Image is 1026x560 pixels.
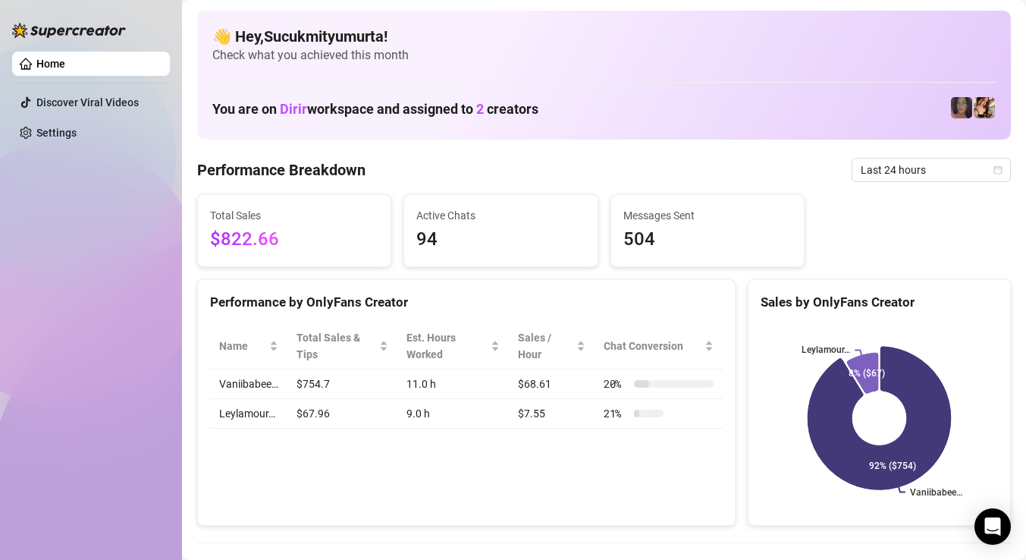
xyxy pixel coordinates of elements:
[910,487,962,498] text: Vaniibabee…
[416,207,585,224] span: Active Chats
[509,399,595,429] td: $7.55
[280,101,307,117] span: Dirir
[595,323,723,370] th: Chat Conversion
[509,370,595,399] td: $68.61
[951,97,972,118] img: Leylamour
[604,405,628,422] span: 21 %
[197,159,366,181] h4: Performance Breakdown
[518,329,573,363] span: Sales / Hour
[210,323,287,370] th: Name
[993,165,1002,175] span: calendar
[210,370,287,399] td: Vaniibabee…
[406,329,488,363] div: Est. Hours Worked
[397,370,509,399] td: 11.0 h
[623,207,792,224] span: Messages Sent
[761,292,998,313] div: Sales by OnlyFans Creator
[604,376,628,392] span: 20 %
[36,96,139,109] a: Discover Viral Videos
[210,207,378,224] span: Total Sales
[802,345,850,356] text: Leylamour…
[210,225,378,254] span: $822.66
[212,101,538,118] h1: You are on workspace and assigned to creators
[974,508,1011,545] div: Open Intercom Messenger
[287,399,397,429] td: $67.96
[210,399,287,429] td: Leylamour…
[623,225,792,254] span: 504
[861,159,1002,181] span: Last 24 hours
[974,97,995,118] img: Vaniibabee
[287,370,397,399] td: $754.7
[604,338,701,354] span: Chat Conversion
[212,47,996,64] span: Check what you achieved this month
[287,323,397,370] th: Total Sales & Tips
[36,127,77,139] a: Settings
[212,26,996,47] h4: 👋 Hey, Sucukmityumurta !
[476,101,484,117] span: 2
[509,323,595,370] th: Sales / Hour
[12,23,126,38] img: logo-BBDzfeDw.svg
[219,338,266,354] span: Name
[397,399,509,429] td: 9.0 h
[36,58,65,70] a: Home
[210,292,723,313] div: Performance by OnlyFans Creator
[297,329,376,363] span: Total Sales & Tips
[416,225,585,254] span: 94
